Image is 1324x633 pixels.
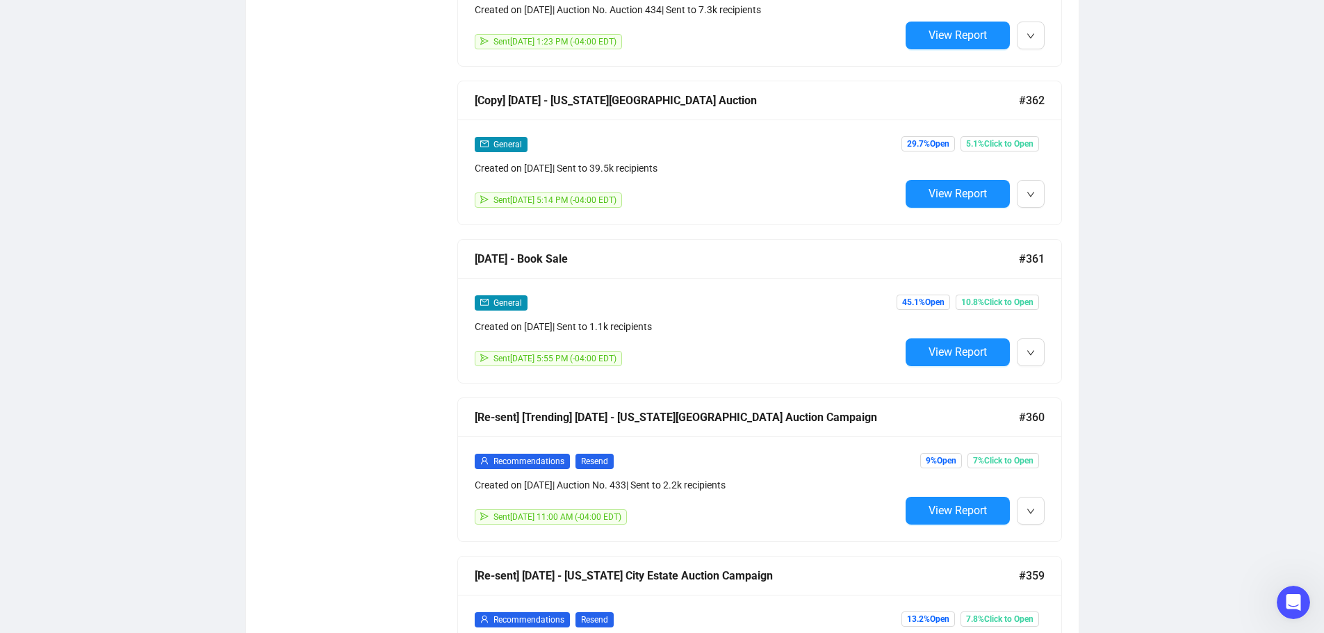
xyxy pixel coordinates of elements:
span: Sent [DATE] 11:00 AM (-04:00 EDT) [493,512,621,522]
span: user [480,457,489,465]
span: Resend [575,454,614,469]
a: [DATE] - Book Sale#361mailGeneralCreated on [DATE]| Sent to 1.1k recipientssendSent[DATE] 5:55 PM... [457,239,1062,384]
span: General [493,298,522,308]
span: 10.8% Click to Open [956,295,1039,310]
span: 13.2% Open [901,611,955,627]
span: View Report [929,345,987,359]
span: send [480,354,489,362]
div: Created on [DATE] | Sent to 39.5k recipients [475,161,900,176]
span: Sent [DATE] 5:14 PM (-04:00 EDT) [493,195,616,205]
span: #360 [1019,409,1045,426]
span: user [480,615,489,623]
span: down [1027,349,1035,357]
span: View Report [929,504,987,517]
span: mail [480,140,489,148]
span: Recommendations [493,615,564,625]
button: View Report [906,497,1010,525]
button: View Report [906,22,1010,49]
span: #361 [1019,250,1045,268]
span: mail [480,298,489,306]
button: View Report [906,338,1010,366]
span: down [1027,190,1035,199]
span: General [493,140,522,149]
span: Sent [DATE] 1:23 PM (-04:00 EDT) [493,37,616,47]
span: Sent [DATE] 5:55 PM (-04:00 EDT) [493,354,616,363]
span: send [480,512,489,520]
div: [DATE] - Book Sale [475,250,1019,268]
a: [Re-sent] [Trending] [DATE] - [US_STATE][GEOGRAPHIC_DATA] Auction Campaign#360userRecommendations... [457,397,1062,542]
span: down [1027,507,1035,516]
span: 29.7% Open [901,136,955,151]
span: View Report [929,187,987,200]
iframe: Intercom live chat [1277,586,1310,619]
span: 9% Open [920,453,962,468]
button: View Report [906,180,1010,208]
div: [Re-sent] [Trending] [DATE] - [US_STATE][GEOGRAPHIC_DATA] Auction Campaign [475,409,1019,426]
span: 7% Click to Open [967,453,1039,468]
div: Created on [DATE] | Auction No. 433 | Sent to 2.2k recipients [475,477,900,493]
span: 45.1% Open [897,295,950,310]
span: down [1027,32,1035,40]
span: 5.1% Click to Open [961,136,1039,151]
div: [Re-sent] [DATE] - [US_STATE] City Estate Auction Campaign [475,567,1019,584]
span: #359 [1019,567,1045,584]
span: send [480,195,489,204]
span: Resend [575,612,614,627]
span: send [480,37,489,45]
div: [Copy] [DATE] - [US_STATE][GEOGRAPHIC_DATA] Auction [475,92,1019,109]
span: Recommendations [493,457,564,466]
span: View Report [929,28,987,42]
span: #362 [1019,92,1045,109]
div: Created on [DATE] | Auction No. Auction 434 | Sent to 7.3k recipients [475,2,900,17]
div: Created on [DATE] | Sent to 1.1k recipients [475,319,900,334]
a: [Copy] [DATE] - [US_STATE][GEOGRAPHIC_DATA] Auction#362mailGeneralCreated on [DATE]| Sent to 39.5... [457,81,1062,225]
span: 7.8% Click to Open [961,611,1039,627]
